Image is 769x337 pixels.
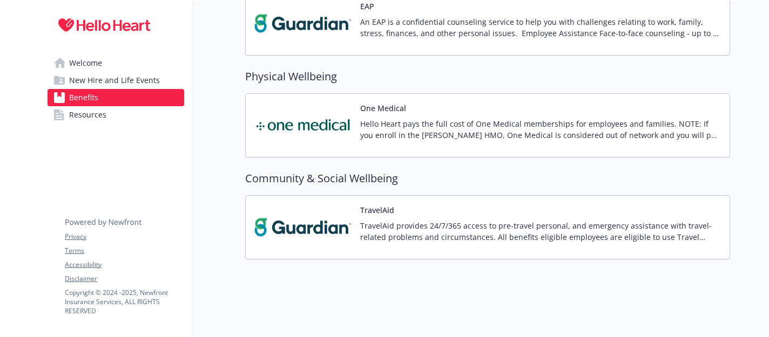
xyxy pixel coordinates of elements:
[65,246,184,256] a: Terms
[360,118,721,141] p: Hello Heart pays the full cost of One Medical memberships for employees and families. NOTE: If yo...
[48,89,184,106] a: Benefits
[65,288,184,315] p: Copyright © 2024 - 2025 , Newfront Insurance Services, ALL RIGHTS RESERVED
[360,102,406,114] button: One Medical
[360,1,374,12] button: EAP
[48,106,184,123] a: Resources
[360,204,394,216] button: TravelAid
[245,68,730,85] h2: Physical Wellbeing
[65,274,184,284] a: Disclaimer
[254,102,352,148] img: One Medical carrier logo
[48,54,184,72] a: Welcome
[254,204,352,250] img: TravelAid carrier logo
[254,1,352,46] img: Guardian carrier logo
[360,16,721,39] p: An EAP is a confidential counseling service to help you with challenges relating to work, family,...
[65,260,184,270] a: Accessibility
[69,106,106,123] span: Resources
[245,170,730,187] h2: Community & Social Wellbeing
[360,220,721,243] p: TravelAid provides 24/7/365 access to pre-travel personal, and emergency assistance with travel-r...
[69,72,160,89] span: New Hire and Life Events
[69,89,98,106] span: Benefits
[48,72,184,89] a: New Hire and Life Events
[65,232,184,242] a: Privacy
[69,54,102,72] span: Welcome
